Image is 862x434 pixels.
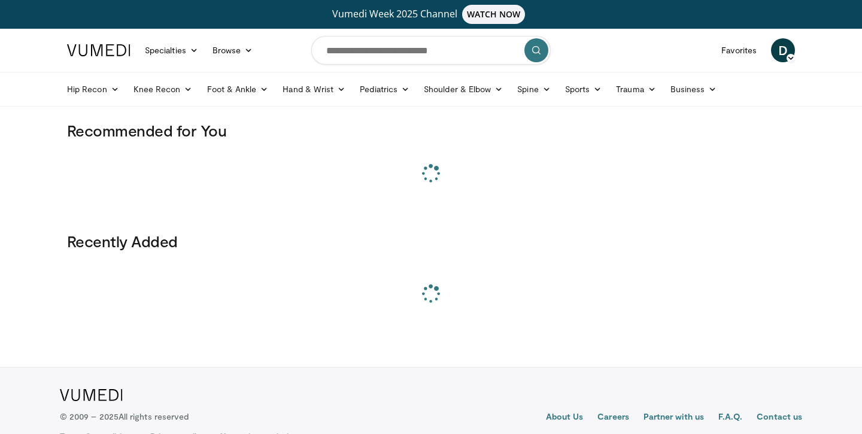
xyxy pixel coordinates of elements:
[546,411,584,425] a: About Us
[275,77,353,101] a: Hand & Wrist
[597,411,629,425] a: Careers
[663,77,724,101] a: Business
[644,411,704,425] a: Partner with us
[67,232,795,251] h3: Recently Added
[67,121,795,140] h3: Recommended for You
[757,411,802,425] a: Contact us
[353,77,417,101] a: Pediatrics
[718,411,742,425] a: F.A.Q.
[417,77,510,101] a: Shoulder & Elbow
[67,44,130,56] img: VuMedi Logo
[311,36,551,65] input: Search topics, interventions
[462,5,526,24] span: WATCH NOW
[510,77,557,101] a: Spine
[138,38,205,62] a: Specialties
[205,38,260,62] a: Browse
[69,5,793,24] a: Vumedi Week 2025 ChannelWATCH NOW
[119,411,189,421] span: All rights reserved
[60,77,126,101] a: Hip Recon
[60,389,123,401] img: VuMedi Logo
[558,77,609,101] a: Sports
[771,38,795,62] a: D
[126,77,200,101] a: Knee Recon
[200,77,276,101] a: Foot & Ankle
[609,77,663,101] a: Trauma
[714,38,764,62] a: Favorites
[60,411,189,423] p: © 2009 – 2025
